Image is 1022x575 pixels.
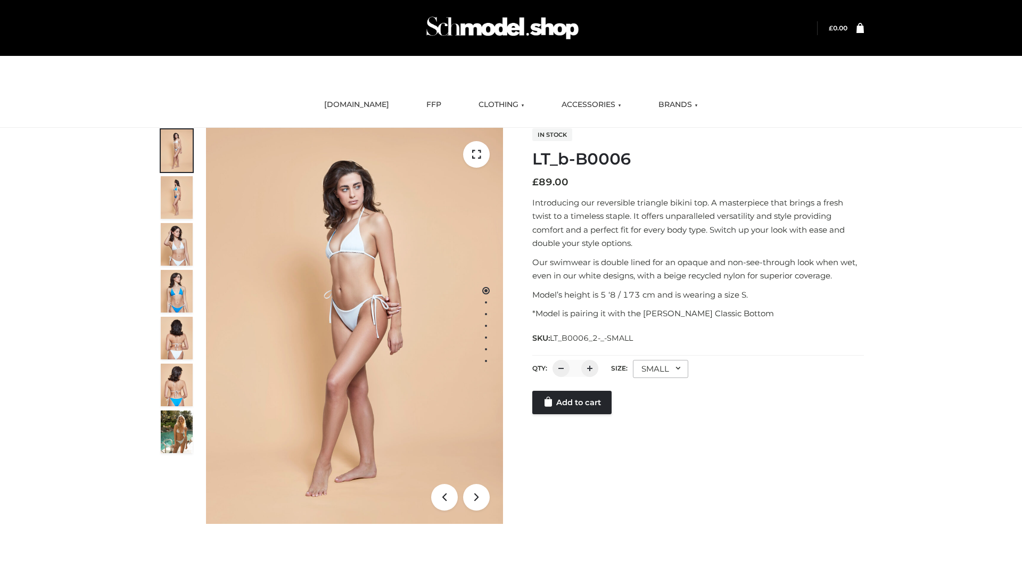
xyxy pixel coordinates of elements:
img: Arieltop_CloudNine_AzureSky2.jpg [161,410,193,453]
p: *Model is pairing it with the [PERSON_NAME] Classic Bottom [532,307,864,321]
label: Size: [611,364,628,372]
span: In stock [532,128,572,141]
div: SMALL [633,360,688,378]
span: £ [829,24,833,32]
a: Add to cart [532,391,612,414]
label: QTY: [532,364,547,372]
img: ArielClassicBikiniTop_CloudNine_AzureSky_OW114ECO_2-scaled.jpg [161,176,193,219]
p: Model’s height is 5 ‘8 / 173 cm and is wearing a size S. [532,288,864,302]
img: Schmodel Admin 964 [423,7,582,49]
a: BRANDS [650,93,706,117]
a: CLOTHING [471,93,532,117]
img: ArielClassicBikiniTop_CloudNine_AzureSky_OW114ECO_1-scaled.jpg [161,129,193,172]
p: Our swimwear is double lined for an opaque and non-see-through look when wet, even in our white d... [532,256,864,283]
img: ArielClassicBikiniTop_CloudNine_AzureSky_OW114ECO_8-scaled.jpg [161,364,193,406]
a: ACCESSORIES [554,93,629,117]
bdi: 89.00 [532,176,568,188]
p: Introducing our reversible triangle bikini top. A masterpiece that brings a fresh twist to a time... [532,196,864,250]
img: ArielClassicBikiniTop_CloudNine_AzureSky_OW114ECO_1 [206,128,503,524]
a: [DOMAIN_NAME] [316,93,397,117]
a: £0.00 [829,24,847,32]
h1: LT_b-B0006 [532,150,864,169]
img: ArielClassicBikiniTop_CloudNine_AzureSky_OW114ECO_4-scaled.jpg [161,270,193,313]
span: LT_B0006_2-_-SMALL [550,333,633,343]
span: £ [532,176,539,188]
img: ArielClassicBikiniTop_CloudNine_AzureSky_OW114ECO_7-scaled.jpg [161,317,193,359]
a: FFP [418,93,449,117]
span: SKU: [532,332,634,344]
img: ArielClassicBikiniTop_CloudNine_AzureSky_OW114ECO_3-scaled.jpg [161,223,193,266]
bdi: 0.00 [829,24,847,32]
